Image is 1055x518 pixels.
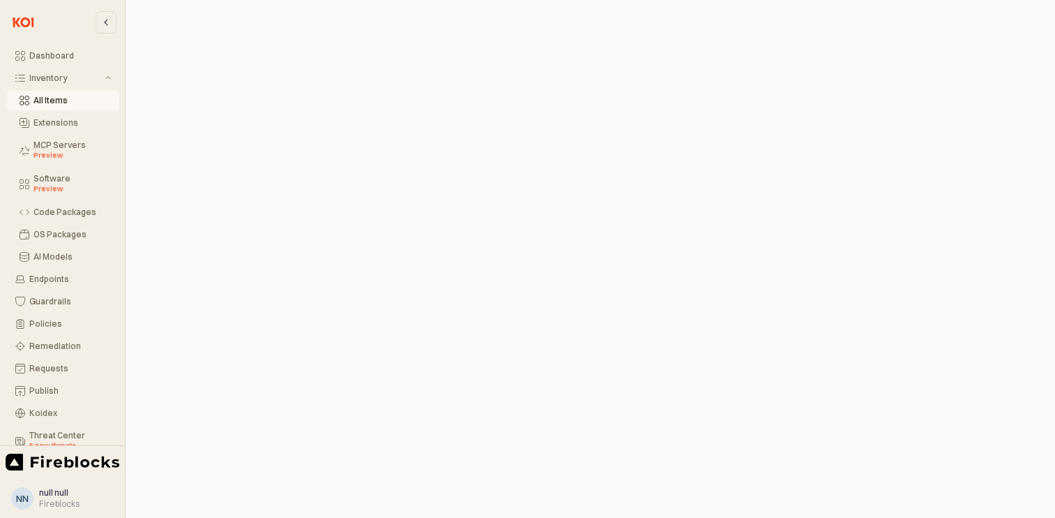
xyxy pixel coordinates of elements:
div: Dashboard [29,51,111,61]
div: OS Packages [33,230,111,239]
button: Code Packages [7,202,119,222]
button: Threat Center [7,426,119,457]
div: AI Models [33,252,111,262]
div: nn [16,491,29,505]
div: 5 new threats [29,441,111,452]
button: MCP Servers [7,135,119,166]
div: Remediation [29,341,111,351]
button: Inventory [7,68,119,88]
button: OS Packages [7,225,119,244]
div: Requests [29,364,111,373]
div: Preview [33,184,111,195]
button: Publish [7,381,119,401]
div: Policies [29,319,111,329]
div: All Items [33,96,111,105]
button: Dashboard [7,46,119,66]
div: Code Packages [33,207,111,217]
div: Inventory [29,73,103,83]
div: MCP Servers [33,140,111,161]
button: Remediation [7,336,119,356]
div: Extensions [33,118,111,128]
button: Koidex [7,404,119,423]
div: Publish [29,386,111,396]
div: Software [33,174,111,195]
button: Guardrails [7,292,119,311]
button: Requests [7,359,119,378]
button: AI Models [7,247,119,267]
button: Endpoints [7,269,119,289]
button: Software [7,169,119,200]
div: Preview [33,150,111,161]
div: Threat Center [29,431,111,452]
div: Endpoints [29,274,111,284]
button: nn [11,487,33,510]
div: Fireblocks [39,498,80,510]
button: Extensions [7,113,119,133]
div: Guardrails [29,297,111,306]
button: All Items [7,91,119,110]
div: Koidex [29,408,111,418]
span: null null [39,487,68,498]
button: Policies [7,314,119,334]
